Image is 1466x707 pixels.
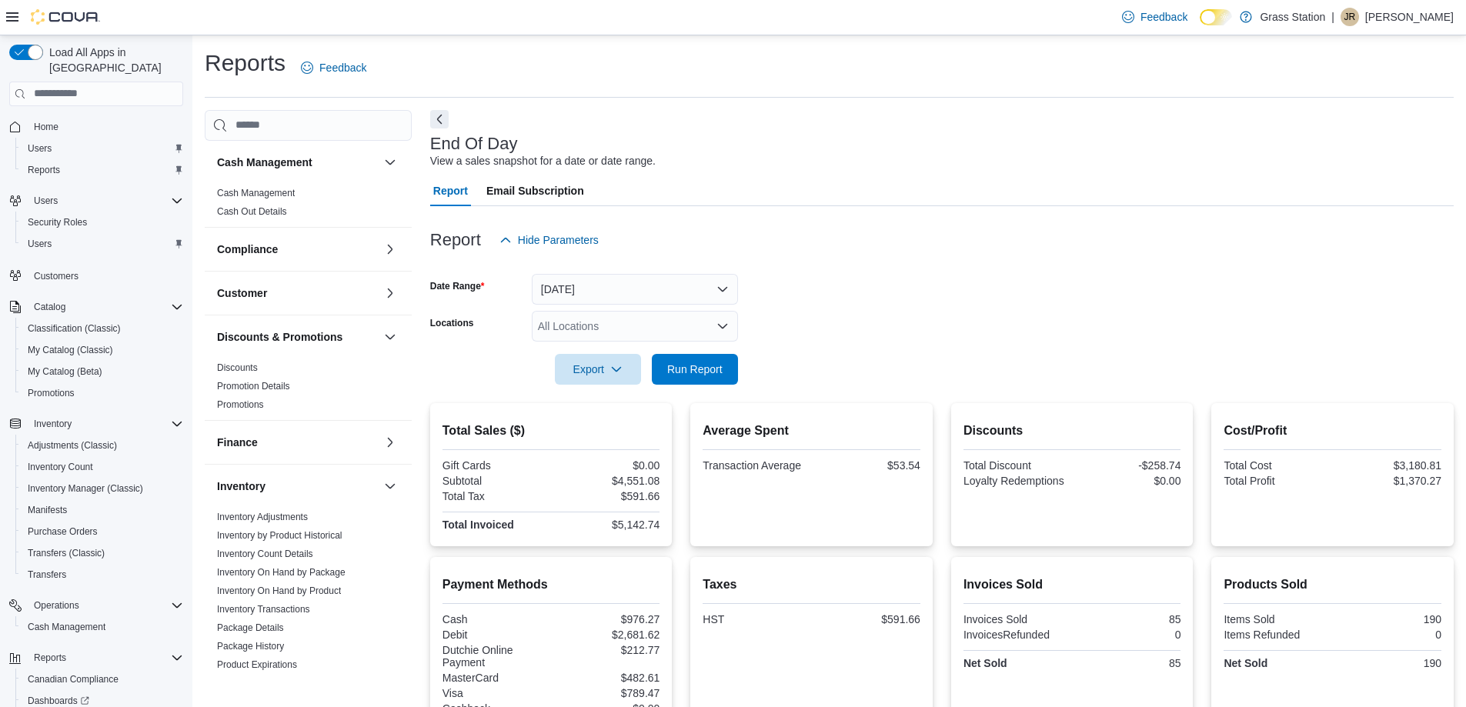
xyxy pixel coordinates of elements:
[34,418,72,430] span: Inventory
[15,542,189,564] button: Transfers (Classic)
[1336,629,1441,641] div: 0
[1224,575,1441,594] h2: Products Sold
[381,240,399,258] button: Compliance
[1075,475,1180,487] div: $0.00
[430,135,518,153] h3: End Of Day
[555,354,641,385] button: Export
[1341,8,1359,26] div: Justin Raminelli
[28,649,72,667] button: Reports
[217,242,378,257] button: Compliance
[217,479,378,494] button: Inventory
[217,640,284,652] span: Package History
[28,164,60,176] span: Reports
[34,652,66,664] span: Reports
[28,365,102,378] span: My Catalog (Beta)
[1336,475,1441,487] div: $1,370.27
[3,115,189,138] button: Home
[554,490,660,502] div: $591.66
[217,362,258,374] span: Discounts
[22,161,183,179] span: Reports
[22,213,183,232] span: Security Roles
[442,672,548,684] div: MasterCard
[963,422,1181,440] h2: Discounts
[442,575,660,594] h2: Payment Methods
[28,596,85,615] button: Operations
[381,153,399,172] button: Cash Management
[703,422,920,440] h2: Average Spent
[22,235,183,253] span: Users
[486,175,584,206] span: Email Subscription
[22,319,127,338] a: Classification (Classic)
[554,672,660,684] div: $482.61
[15,499,189,521] button: Manifests
[703,613,808,625] div: HST
[381,328,399,346] button: Discounts & Promotions
[430,110,449,128] button: Next
[22,565,72,584] a: Transfers
[22,341,119,359] a: My Catalog (Classic)
[22,618,112,636] a: Cash Management
[217,435,258,450] h3: Finance
[815,613,920,625] div: $591.66
[963,575,1181,594] h2: Invoices Sold
[22,522,183,541] span: Purchase Orders
[217,585,341,597] span: Inventory On Hand by Product
[15,138,189,159] button: Users
[430,231,481,249] h3: Report
[34,195,58,207] span: Users
[652,354,738,385] button: Run Report
[319,60,366,75] span: Feedback
[217,566,346,579] span: Inventory On Hand by Package
[430,280,485,292] label: Date Range
[564,354,632,385] span: Export
[554,519,660,531] div: $5,142.74
[217,622,284,633] a: Package Details
[22,618,183,636] span: Cash Management
[217,659,297,670] a: Product Expirations
[28,439,117,452] span: Adjustments (Classic)
[963,459,1069,472] div: Total Discount
[554,629,660,641] div: $2,681.62
[22,479,183,498] span: Inventory Manager (Classic)
[28,118,65,136] a: Home
[217,567,346,578] a: Inventory On Hand by Package
[217,329,342,345] h3: Discounts & Promotions
[15,361,189,382] button: My Catalog (Beta)
[28,344,113,356] span: My Catalog (Classic)
[34,599,79,612] span: Operations
[554,644,660,656] div: $212.77
[381,433,399,452] button: Finance
[217,530,342,541] a: Inventory by Product Historical
[28,298,183,316] span: Catalog
[28,142,52,155] span: Users
[22,235,58,253] a: Users
[15,435,189,456] button: Adjustments (Classic)
[205,48,286,78] h1: Reports
[442,629,548,641] div: Debit
[667,362,723,377] span: Run Report
[430,317,474,329] label: Locations
[34,301,65,313] span: Catalog
[28,322,121,335] span: Classification (Classic)
[442,422,660,440] h2: Total Sales ($)
[217,206,287,217] a: Cash Out Details
[217,435,378,450] button: Finance
[3,296,189,318] button: Catalog
[3,264,189,286] button: Customers
[703,459,808,472] div: Transaction Average
[3,595,189,616] button: Operations
[1075,657,1180,669] div: 85
[28,596,183,615] span: Operations
[554,459,660,472] div: $0.00
[15,521,189,542] button: Purchase Orders
[217,512,308,522] a: Inventory Adjustments
[15,382,189,404] button: Promotions
[217,399,264,411] span: Promotions
[28,192,183,210] span: Users
[28,569,66,581] span: Transfers
[217,285,267,301] h3: Customer
[15,478,189,499] button: Inventory Manager (Classic)
[217,641,284,652] a: Package History
[217,585,341,596] a: Inventory On Hand by Product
